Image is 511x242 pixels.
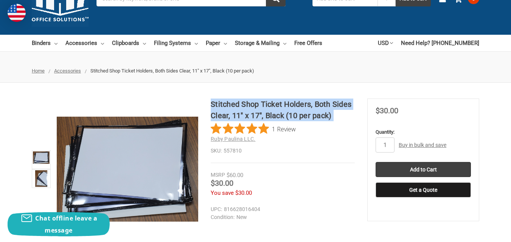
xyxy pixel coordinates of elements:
a: Clipboards [112,35,146,51]
span: Stitched Shop Ticket Holders, Both Sides Clear, 11" x 17", Black (10 per pack) [90,68,254,74]
a: USD [378,35,393,51]
a: Home [32,68,45,74]
button: Chat offline leave a message [8,212,110,236]
span: You save [211,190,234,196]
button: Rated 5 out of 5 stars from 1 reviews. Jump to reviews. [211,123,296,134]
a: Free Offers [294,35,322,51]
img: Stitched Shop Ticket Holders, Both Sides Clear, 11" x 17", Black (10 per pack) [35,170,47,187]
dt: UPC: [211,205,222,213]
button: Get a Quote [376,182,471,197]
img: duty and tax information for United States [8,4,26,22]
a: Need Help? [PHONE_NUMBER] [401,35,479,51]
div: MSRP [211,171,225,179]
span: $60.00 [227,172,243,179]
a: Ruby Paulina LLC. [211,136,255,142]
h1: Stitched Shop Ticket Holders, Both Sides Clear, 11" x 17", Black (10 per pack) [211,99,355,121]
a: Paper [206,35,227,51]
span: $30.00 [235,190,252,196]
dd: New [211,213,351,221]
span: $30.00 [376,106,398,115]
a: Buy in bulk and save [399,142,446,148]
a: Accessories [54,68,81,74]
span: 1 Review [272,123,296,134]
span: $30.00 [211,179,233,188]
a: Binders [32,35,57,51]
dt: SKU: [211,147,222,155]
span: Chat offline leave a message [35,214,97,234]
dt: Condition: [211,213,235,221]
a: Storage & Mailing [235,35,286,51]
dd: 816628016404 [211,205,351,213]
label: Quantity: [376,128,471,136]
dd: 557810 [211,147,355,155]
input: Add to Cart [376,162,471,177]
img: Stitched Shop Ticket Holders, Both Sides Clear, 11" x 17", Black [33,151,50,163]
a: Filing Systems [154,35,198,51]
img: Stitched Shop Ticket Holders, Both Sides Clear, 11" x 17", Black [57,117,198,222]
a: Accessories [65,35,104,51]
